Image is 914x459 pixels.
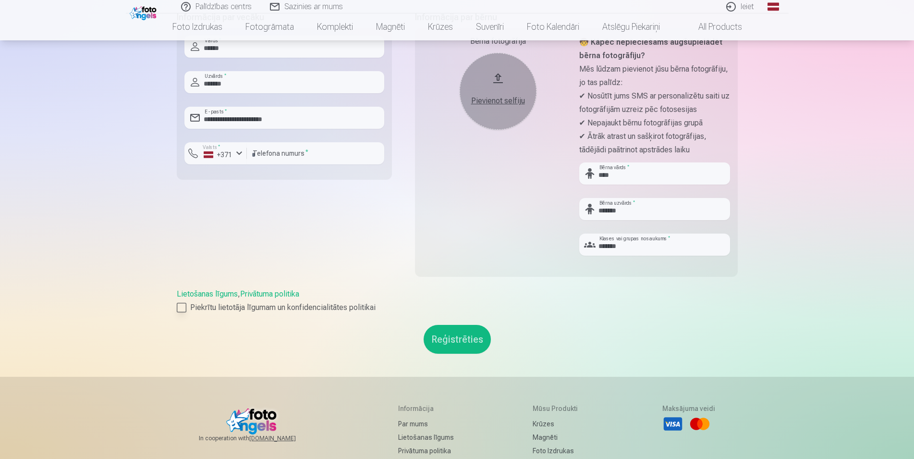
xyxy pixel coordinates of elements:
[689,413,710,434] li: Mastercard
[515,13,591,40] a: Foto kalendāri
[200,144,223,151] label: Valsts
[464,13,515,40] a: Suvenīri
[398,431,454,444] a: Lietošanas līgums
[579,130,730,157] p: ✔ Ātrāk atrast un sašķirot fotogrāfijas, tādējādi paātrinot apstrādes laiku
[416,13,464,40] a: Krūzes
[177,302,738,313] label: Piekrītu lietotāja līgumam un konfidencialitātes politikai
[671,13,754,40] a: All products
[424,325,491,354] button: Reģistrēties
[533,431,583,444] a: Magnēti
[130,4,159,20] img: /fa1
[199,434,319,442] span: In cooperation with
[662,404,715,413] h5: Maksājuma veidi
[533,444,583,458] a: Foto izdrukas
[249,434,319,442] a: [DOMAIN_NAME]
[579,116,730,130] p: ✔ Nepajaukt bērnu fotogrāfijas grupā
[533,404,583,413] h5: Mūsu produkti
[365,13,416,40] a: Magnēti
[177,288,738,313] div: ,
[161,13,234,40] a: Foto izdrukas
[423,36,573,47] div: Bērna fotogrāfija
[533,417,583,431] a: Krūzes
[591,13,671,40] a: Atslēgu piekariņi
[662,413,683,434] li: Visa
[184,142,247,164] button: Valsts*+371
[579,62,730,89] p: Mēs lūdzam pievienot jūsu bērna fotogrāfiju, jo tas palīdz:
[398,444,454,458] a: Privātuma politika
[305,13,365,40] a: Komplekti
[398,417,454,431] a: Par mums
[234,13,305,40] a: Fotogrāmata
[579,89,730,116] p: ✔ Nosūtīt jums SMS ar personalizētu saiti uz fotogrāfijām uzreiz pēc fotosesijas
[177,289,238,298] a: Lietošanas līgums
[469,95,527,107] div: Pievienot selfiju
[460,53,536,130] button: Pievienot selfiju
[204,150,232,160] div: +371
[240,289,299,298] a: Privātuma politika
[398,404,454,413] h5: Informācija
